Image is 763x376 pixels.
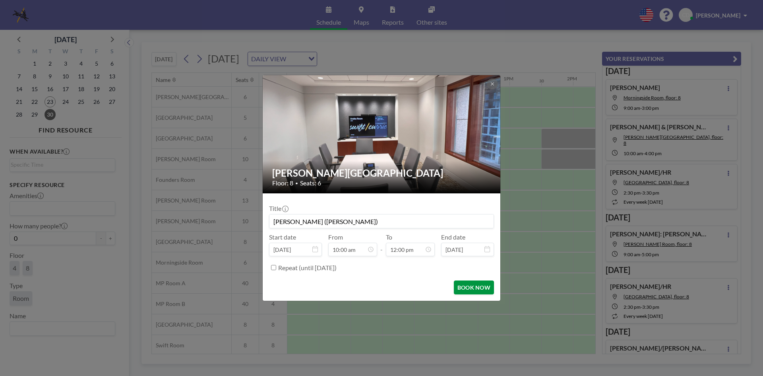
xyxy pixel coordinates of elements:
[441,233,465,241] label: End date
[269,214,494,228] input: Chandler's reservation
[386,233,392,241] label: To
[380,236,383,253] span: -
[328,233,343,241] label: From
[300,179,321,187] span: Seats: 6
[269,205,288,212] label: Title
[454,281,494,294] button: BOOK NOW
[295,180,298,186] span: •
[278,264,337,272] label: Repeat (until [DATE])
[269,233,296,241] label: Start date
[272,167,492,179] h2: [PERSON_NAME][GEOGRAPHIC_DATA]
[263,45,501,224] img: 537.png
[272,179,293,187] span: Floor: 8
